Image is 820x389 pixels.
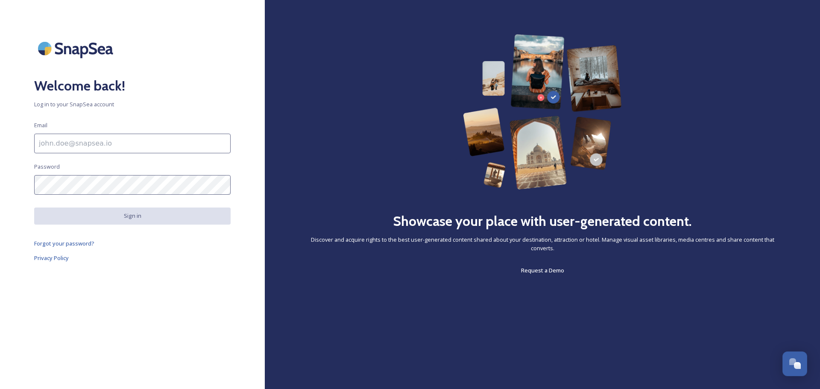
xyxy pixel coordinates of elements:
[34,208,231,224] button: Sign in
[34,76,231,96] h2: Welcome back!
[34,100,231,108] span: Log in to your SnapSea account
[34,163,60,171] span: Password
[34,254,69,262] span: Privacy Policy
[299,236,786,252] span: Discover and acquire rights to the best user-generated content shared about your destination, att...
[34,34,120,63] img: SnapSea Logo
[393,211,692,231] h2: Showcase your place with user-generated content.
[34,121,47,129] span: Email
[34,240,94,247] span: Forgot your password?
[34,253,231,263] a: Privacy Policy
[34,134,231,153] input: john.doe@snapsea.io
[34,238,231,249] a: Forgot your password?
[521,265,564,275] a: Request a Demo
[463,34,622,190] img: 63b42ca75bacad526042e722_Group%20154-p-800.png
[521,266,564,274] span: Request a Demo
[782,351,807,376] button: Open Chat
